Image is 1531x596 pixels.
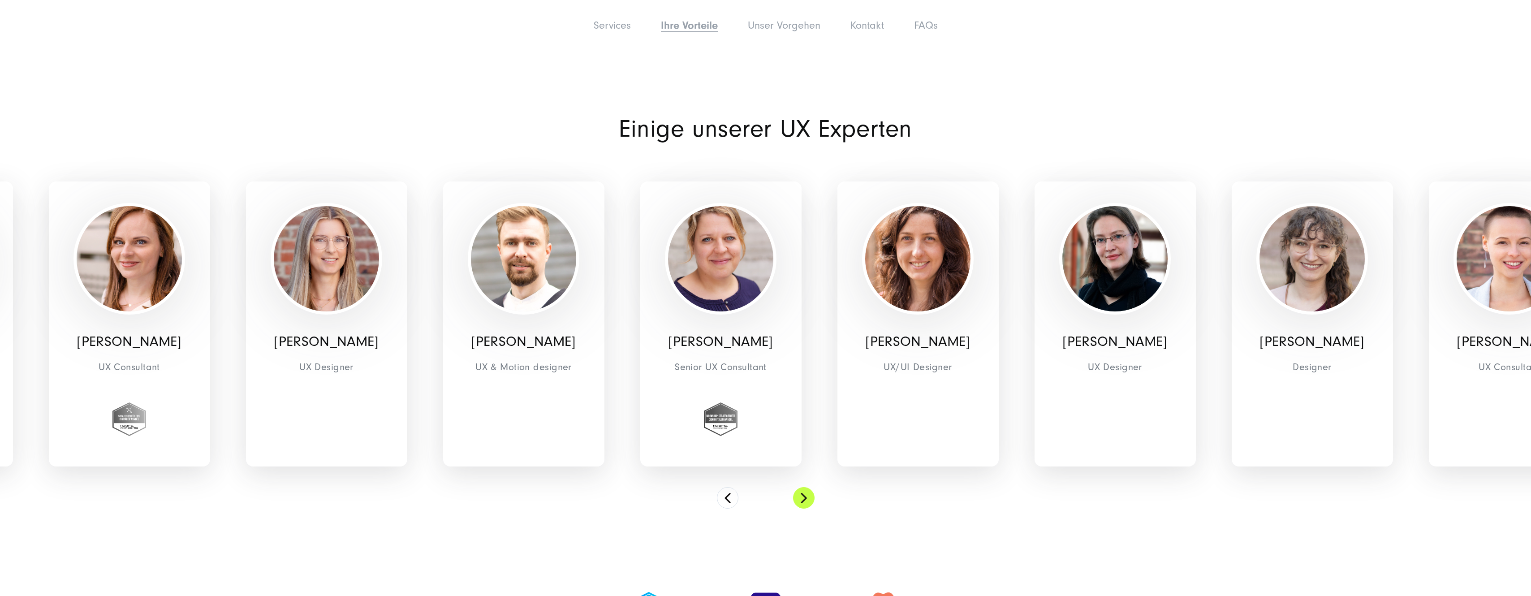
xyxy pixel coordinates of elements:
[668,206,773,311] img: Satu Pflugmacher - Senior UX Consultant - SUNZINET
[1259,206,1365,311] img: Alicia Rodriguez Serra - Designer - SUNZINET
[450,359,598,376] span: UX & Motion designer
[914,19,938,31] a: FAQs
[77,206,182,311] img: Kerstin Emons - Teamlead & UX Consultant - SUNZINET
[661,19,718,31] a: Ihre Vorteile
[850,19,884,31] a: Kontakt
[112,402,146,436] img: Zertifikat für Strategien für den digitalen Wandel der Haufe Akademie
[1062,206,1168,311] img: Janet Richter - UX Designer - SUNZINET
[274,206,379,311] img: Sandra Skroblies - Teamlead & UX Designer - SUNZINET
[253,333,401,350] p: [PERSON_NAME]
[1041,333,1189,350] p: [PERSON_NAME]
[1238,333,1386,350] p: [PERSON_NAME]
[647,333,795,350] p: [PERSON_NAME]
[865,206,970,311] img: Monika Frisztig - UX/UI Designerin - SUNZINET
[1041,359,1189,376] span: UX Designer
[564,114,967,144] h2: Einige unserer UX Experten
[253,359,401,376] span: UX Designer
[1238,359,1386,376] span: Designer
[647,359,795,376] span: Senior UX Consultant
[844,333,992,350] p: [PERSON_NAME]
[704,402,737,436] img: Zertifikat für erfolgreichen Abschluss des Workshop: Strategien für den digitalen Wandel der Hauf...
[594,19,631,31] a: Services
[471,206,576,311] img: Eugen Herber - UX und Motiondesigner - SUNZINET
[844,359,992,376] span: UX/UI Designer
[450,333,598,350] p: [PERSON_NAME]
[56,359,203,376] span: UX Consultant
[748,19,820,31] a: Unser Vorgehen
[56,333,203,350] p: [PERSON_NAME]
